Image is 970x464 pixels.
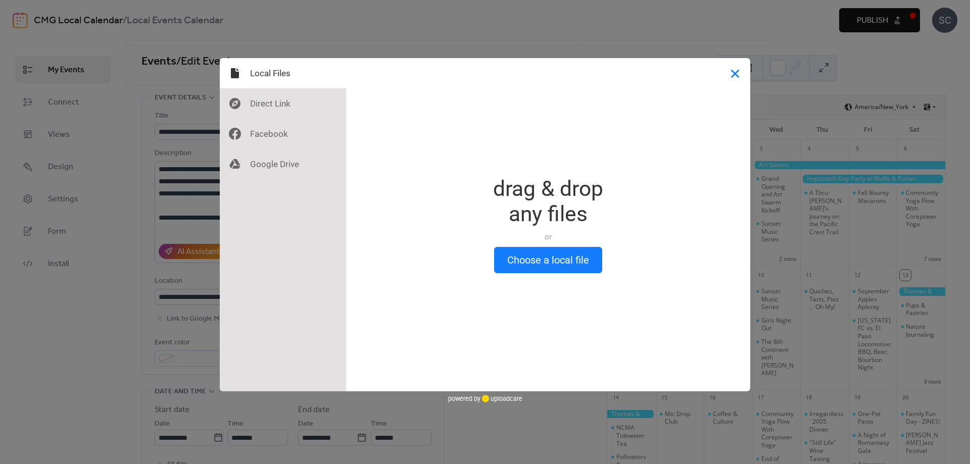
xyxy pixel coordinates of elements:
[720,58,750,88] button: Close
[493,232,603,242] div: or
[493,176,603,227] div: drag & drop any files
[220,58,346,88] div: Local Files
[220,149,346,179] div: Google Drive
[220,88,346,119] div: Direct Link
[480,395,522,402] a: uploadcare
[494,247,602,273] button: Choose a local file
[220,119,346,149] div: Facebook
[448,391,522,406] div: powered by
